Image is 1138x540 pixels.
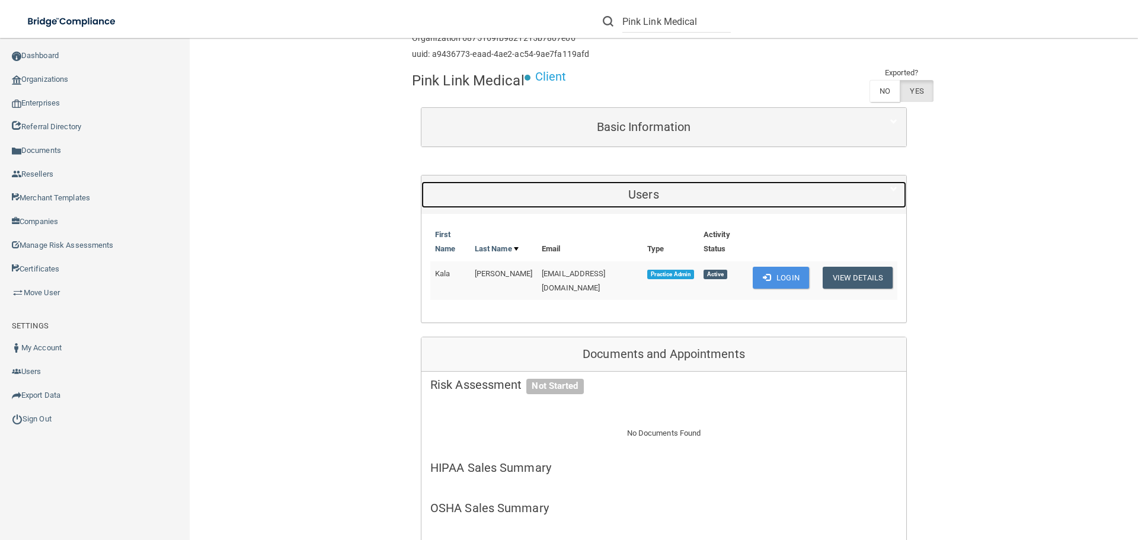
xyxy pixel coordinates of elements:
[12,343,21,353] img: ic_user_dark.df1a06c3.png
[12,100,21,108] img: enterprise.0d942306.png
[475,242,519,256] a: Last Name
[430,501,897,515] h5: OSHA Sales Summary
[622,11,731,33] input: Search
[542,269,606,292] span: [EMAIL_ADDRESS][DOMAIN_NAME]
[699,223,748,261] th: Activity Status
[823,267,893,289] button: View Details
[12,52,21,61] img: ic_dashboard_dark.d01f4a41.png
[647,270,694,279] span: Practice Admin
[430,120,857,133] h5: Basic Information
[642,223,699,261] th: Type
[12,170,21,179] img: ic_reseller.de258add.png
[900,80,933,102] label: YES
[603,16,613,27] img: ic-search.3b580494.png
[537,223,642,261] th: Email
[421,337,906,372] div: Documents and Appointments
[12,414,23,424] img: ic_power_dark.7ecde6b1.png
[430,114,897,140] a: Basic Information
[475,269,532,278] span: [PERSON_NAME]
[12,146,21,156] img: icon-documents.8dae5593.png
[18,9,127,34] img: bridge_compliance_login_screen.278c3ca4.svg
[526,379,583,394] span: Not Started
[430,461,897,474] h5: HIPAA Sales Summary
[430,181,897,208] a: Users
[870,80,900,102] label: NO
[430,188,857,201] h5: Users
[870,66,934,80] td: Exported?
[435,228,465,256] a: First Name
[12,287,24,299] img: briefcase.64adab9b.png
[430,378,897,391] h5: Risk Assessment
[12,75,21,85] img: organization-icon.f8decf85.png
[412,73,525,88] h4: Pink Link Medical
[535,66,567,88] p: Client
[435,269,450,278] span: Kala
[12,367,21,376] img: icon-users.e205127d.png
[421,412,906,455] div: No Documents Found
[12,391,21,400] img: icon-export.b9366987.png
[12,319,49,333] label: SETTINGS
[704,270,727,279] span: Active
[412,50,589,59] h6: uuid: a9436773-eaad-4ae2-ac54-9ae7fa119afd
[753,267,809,289] button: Login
